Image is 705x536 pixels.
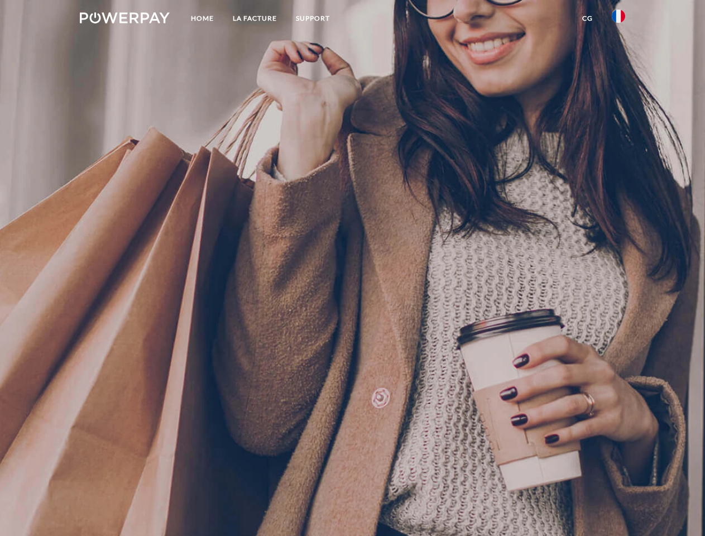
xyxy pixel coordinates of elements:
[612,9,625,23] img: fr
[80,12,170,23] img: logo-powerpay-white.svg
[286,8,339,28] a: Support
[181,8,223,28] a: Home
[573,8,602,28] a: CG
[223,8,286,28] a: LA FACTURE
